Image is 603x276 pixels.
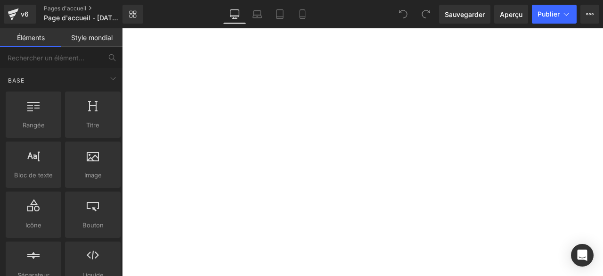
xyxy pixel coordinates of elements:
[25,221,41,229] font: Icône
[269,5,291,24] a: Comprimé
[445,10,485,18] font: Sauvegarder
[394,5,413,24] button: Défaire
[44,5,86,12] font: Pages d'accueil
[122,5,143,24] a: Nouvelle bibliothèque
[14,171,53,179] font: Bloc de texte
[8,77,24,84] font: Base
[17,33,45,42] font: Éléments
[21,10,29,18] font: v6
[23,121,45,129] font: Rangée
[291,5,314,24] a: Mobile
[532,5,577,24] button: Publier
[82,221,104,229] font: Bouton
[71,33,113,42] font: Style mondial
[84,171,102,179] font: Image
[580,5,599,24] button: Plus
[571,244,594,267] div: Ouvrir Intercom Messenger
[4,5,36,24] a: v6
[223,5,246,24] a: Bureau
[86,121,99,129] font: Titre
[44,5,138,12] a: Pages d'accueil
[538,10,560,18] font: Publier
[494,5,528,24] a: Aperçu
[44,14,148,22] font: Page d'accueil - [DATE] 20:59:57
[416,5,435,24] button: Refaire
[246,5,269,24] a: Ordinateur portable
[500,10,522,18] font: Aperçu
